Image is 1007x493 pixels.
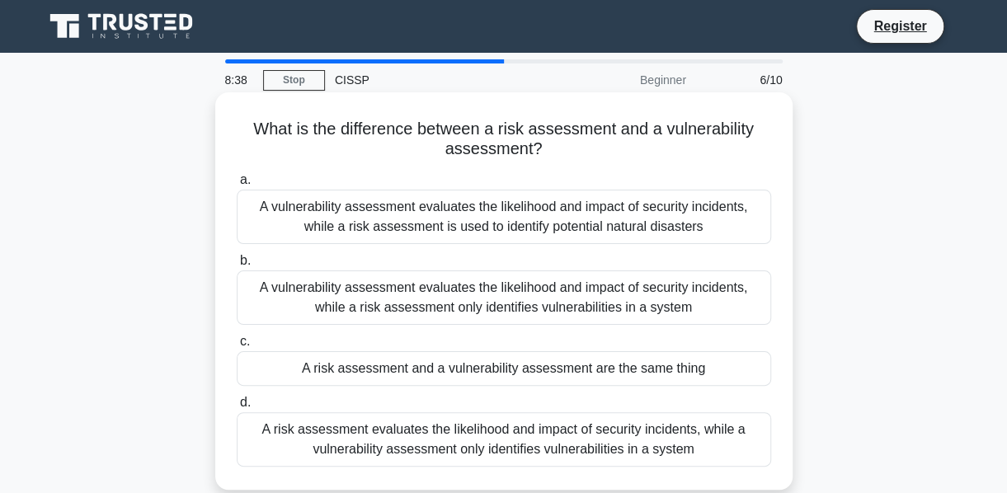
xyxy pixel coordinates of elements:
[237,190,771,244] div: A vulnerability assessment evaluates the likelihood and impact of security incidents, while a ris...
[263,70,325,91] a: Stop
[240,172,251,186] span: a.
[240,253,251,267] span: b.
[863,16,936,36] a: Register
[215,63,263,96] div: 8:38
[240,334,250,348] span: c.
[696,63,793,96] div: 6/10
[237,270,771,325] div: A vulnerability assessment evaluates the likelihood and impact of security incidents, while a ris...
[235,119,773,160] h5: What is the difference between a risk assessment and a vulnerability assessment?
[240,395,251,409] span: d.
[325,63,552,96] div: CISSP
[237,412,771,467] div: A risk assessment evaluates the likelihood and impact of security incidents, while a vulnerabilit...
[237,351,771,386] div: A risk assessment and a vulnerability assessment are the same thing
[552,63,696,96] div: Beginner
